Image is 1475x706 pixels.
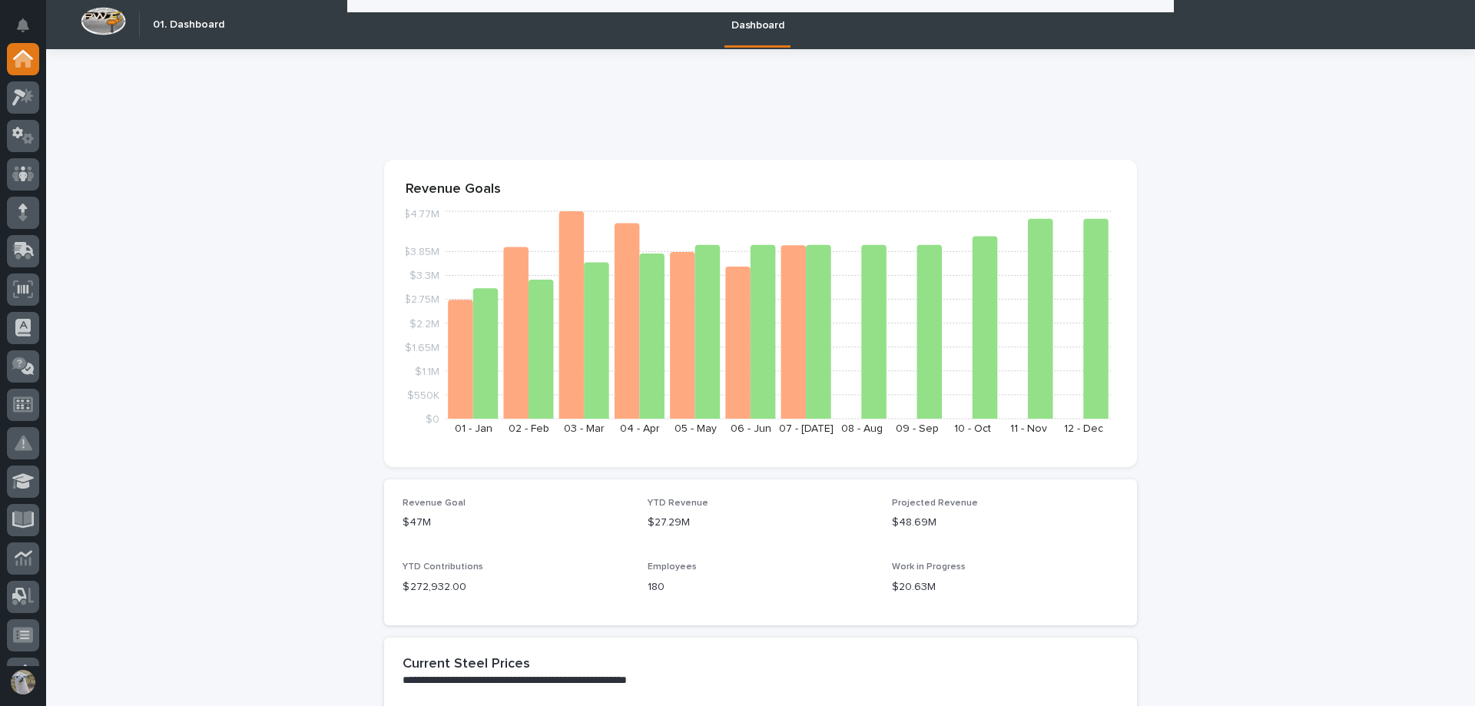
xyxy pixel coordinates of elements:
[892,562,966,572] span: Work in Progress
[81,7,126,35] img: Workspace Logo
[564,423,605,434] text: 03 - Mar
[648,562,697,572] span: Employees
[405,342,439,353] tspan: $1.65M
[731,423,771,434] text: 06 - Jun
[779,423,834,434] text: 07 - [DATE]
[403,499,466,508] span: Revenue Goal
[7,666,39,698] button: users-avatar
[892,515,1119,531] p: $48.69M
[620,423,660,434] text: 04 - Apr
[19,18,39,43] div: Notifications
[675,423,717,434] text: 05 - May
[403,515,629,531] p: $47M
[403,247,439,257] tspan: $3.85M
[841,423,883,434] text: 08 - Aug
[896,423,939,434] text: 09 - Sep
[403,656,530,673] h2: Current Steel Prices
[648,499,708,508] span: YTD Revenue
[892,579,1119,595] p: $20.63M
[455,423,492,434] text: 01 - Jan
[892,499,978,508] span: Projected Revenue
[403,209,439,220] tspan: $4.77M
[406,181,1115,198] p: Revenue Goals
[409,318,439,329] tspan: $2.2M
[407,389,439,400] tspan: $550K
[415,366,439,376] tspan: $1.1M
[1064,423,1103,434] text: 12 - Dec
[426,414,439,425] tspan: $0
[648,579,874,595] p: 180
[7,9,39,41] button: Notifications
[648,515,874,531] p: $27.29M
[409,270,439,281] tspan: $3.3M
[403,579,629,595] p: $ 272,932.00
[509,423,549,434] text: 02 - Feb
[1010,423,1047,434] text: 11 - Nov
[153,18,224,31] h2: 01. Dashboard
[403,562,483,572] span: YTD Contributions
[404,294,439,305] tspan: $2.75M
[954,423,991,434] text: 10 - Oct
